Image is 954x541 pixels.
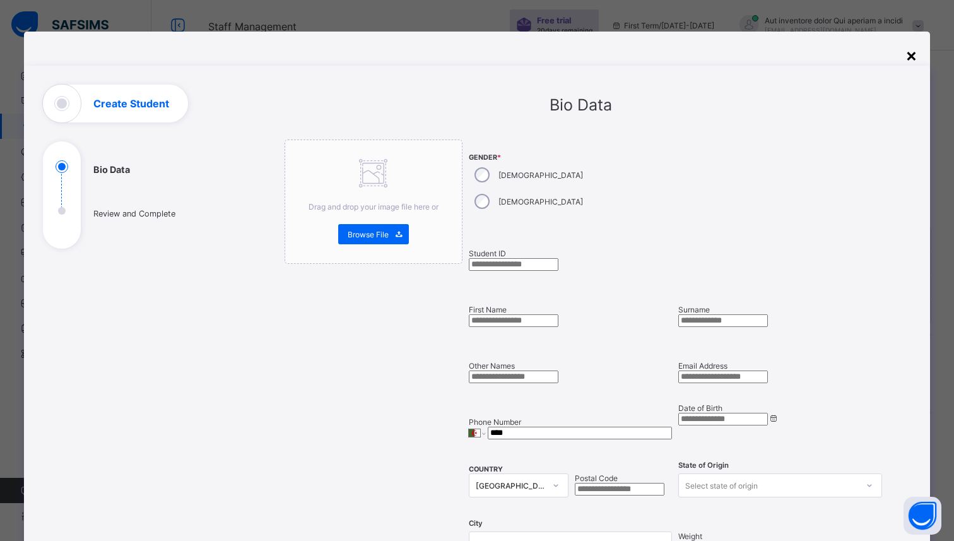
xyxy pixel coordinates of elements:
span: Browse File [348,230,389,239]
span: Gender [469,153,672,162]
label: Weight [678,532,702,541]
button: Open asap [904,497,941,535]
label: Surname [678,305,710,314]
label: Student ID [469,249,506,258]
div: × [905,44,917,66]
div: Select state of origin [685,473,758,497]
label: [DEMOGRAPHIC_DATA] [498,170,583,180]
div: Drag and drop your image file here orBrowse File [285,140,462,264]
h1: Create Student [93,98,169,109]
label: Phone Number [469,417,521,427]
span: State of Origin [678,461,729,470]
span: COUNTRY [469,465,503,473]
label: Email Address [678,361,727,371]
span: Bio Data [550,95,612,114]
label: Other Names [469,361,515,371]
label: Postal Code [575,473,618,483]
span: City [469,519,483,528]
label: First Name [469,305,507,314]
label: [DEMOGRAPHIC_DATA] [498,197,583,206]
div: [GEOGRAPHIC_DATA] [476,481,545,490]
span: Drag and drop your image file here or [309,202,439,211]
label: Date of Birth [678,403,722,413]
